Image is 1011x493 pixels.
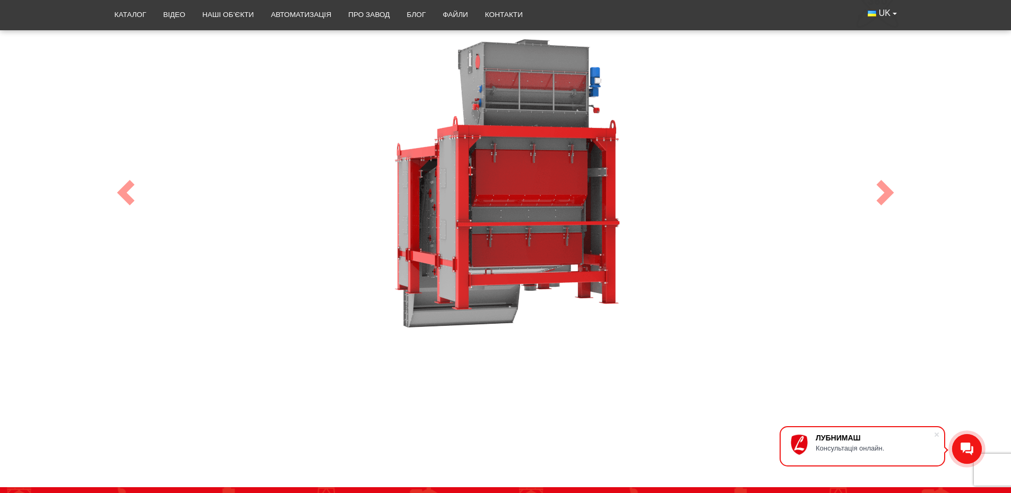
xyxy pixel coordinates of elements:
[477,3,531,27] a: Контакти
[262,3,340,27] a: Автоматизація
[868,11,876,16] img: Українська
[879,7,891,19] span: UK
[816,444,934,452] div: Консультація онлайн.
[106,3,155,27] a: Каталог
[340,3,398,27] a: Про завод
[434,3,477,27] a: Файли
[816,434,934,442] div: ЛУБНИМАШ
[859,3,905,23] button: UK
[155,3,194,27] a: Відео
[194,3,262,27] a: Наші об’єкти
[398,3,434,27] a: Блог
